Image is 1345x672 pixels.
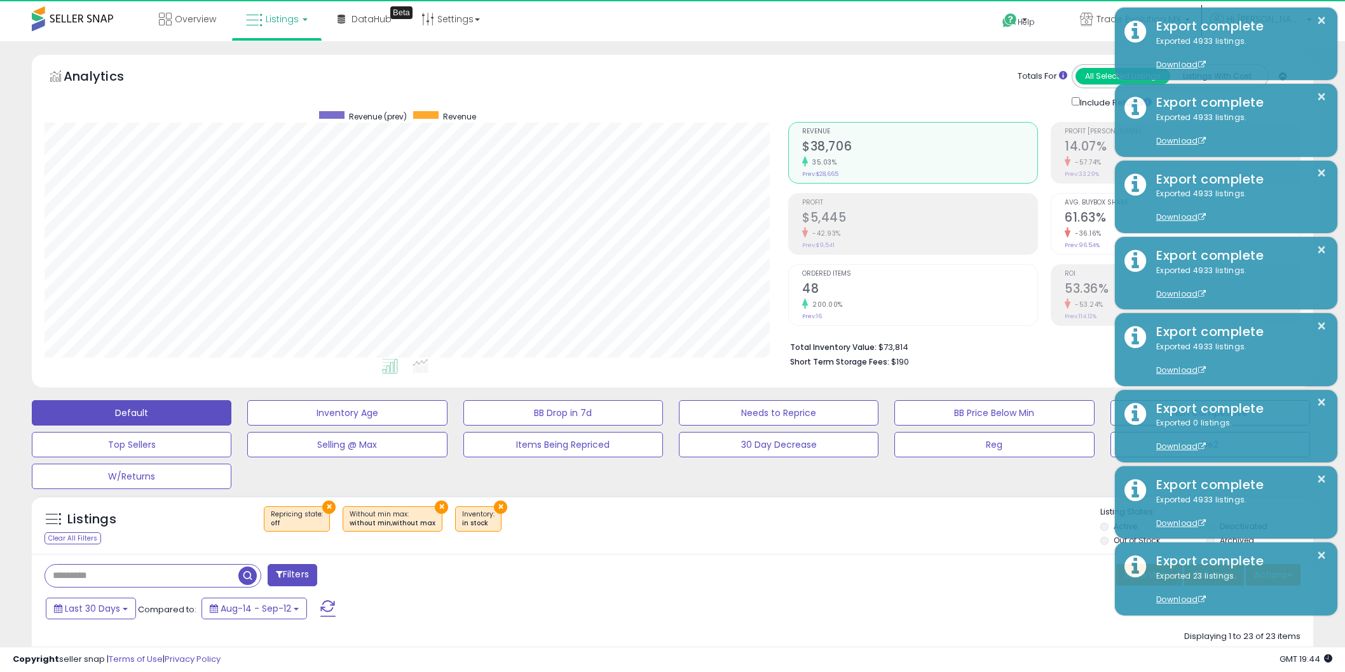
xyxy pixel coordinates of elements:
span: Without min max : [350,509,435,528]
div: Tooltip anchor [390,6,413,19]
button: De2 [1110,432,1310,457]
small: Prev: 16 [802,312,822,320]
h2: $38,706 [802,139,1037,156]
span: Profit [PERSON_NAME] [1065,128,1300,135]
div: Export complete [1147,400,1328,418]
div: Export complete [1147,552,1328,570]
button: × [1316,89,1327,105]
button: × [1316,548,1327,563]
div: Displaying 1 to 23 of 23 items [1184,631,1301,643]
span: Ordered Items [802,271,1037,278]
small: -53.24% [1070,300,1103,309]
span: ROI [1065,271,1300,278]
button: All Selected Listings [1075,68,1170,84]
button: Selling @ Max [247,432,447,457]
button: Inventory Age [247,400,447,426]
a: Download [1156,135,1206,146]
span: Overview [175,13,216,25]
button: × [494,501,507,514]
button: × [1316,318,1327,334]
div: Export complete [1147,17,1328,36]
span: Avg. Buybox Share [1065,199,1300,206]
button: Reg [894,432,1094,457]
span: Revenue [443,111,476,122]
small: 35.03% [808,158,836,167]
button: Last 30 Days [46,598,136,619]
div: Exported 4933 listings. [1147,265,1328,300]
span: Repricing state : [271,509,323,528]
h2: $5,445 [802,210,1037,227]
small: Prev: $9,541 [802,241,835,249]
div: Export complete [1147,476,1328,494]
small: Prev: $28,665 [802,170,838,178]
div: Exported 4933 listings. [1147,112,1328,147]
h2: 48 [802,281,1037,299]
small: -42.93% [808,229,841,238]
a: Help [992,3,1060,41]
a: Download [1156,212,1206,222]
div: Export complete [1147,246,1328,265]
button: × [435,501,448,514]
a: Privacy Policy [165,653,221,665]
div: Exported 4933 listings. [1147,188,1328,224]
div: Export complete [1147,170,1328,189]
div: Exported 4933 listings. [1147,494,1328,530]
small: -57.74% [1070,158,1102,167]
button: × [1316,165,1327,181]
h5: Analytics [64,67,149,88]
span: Help [1018,17,1035,27]
b: Total Inventory Value: [790,342,877,353]
div: Exported 4933 listings. [1147,36,1328,71]
span: Listings [266,13,299,25]
button: Default [32,400,231,426]
a: Download [1156,288,1206,299]
div: Exported 23 listings. [1147,570,1328,606]
button: × [322,501,336,514]
b: Short Term Storage Fees: [790,356,889,367]
button: × [1316,13,1327,29]
span: 2025-10-13 19:44 GMT [1280,653,1332,665]
span: Aug-14 - Sep-12 [221,602,291,615]
div: Include Returns [1062,95,1167,109]
a: Download [1156,594,1206,605]
small: Prev: 96.54% [1065,241,1100,249]
a: Download [1156,59,1206,70]
button: Top Sellers [32,432,231,457]
button: BB Price Below Min [894,400,1094,426]
div: Exported 0 listings. [1147,417,1328,453]
div: in stock [462,519,495,528]
span: Last 30 Days [65,602,120,615]
p: Listing States: [1100,506,1313,518]
span: DataHub [352,13,392,25]
button: × [1316,242,1327,258]
button: Needs to Reprice [679,400,878,426]
i: Get Help [1002,13,1018,29]
label: Active [1114,521,1137,532]
h2: 53.36% [1065,281,1300,299]
button: Aug-14 - Sep-12 [201,598,307,619]
a: Download [1156,365,1206,375]
small: -36.16% [1070,229,1102,238]
span: Trade Evolution MX [1096,13,1181,25]
div: Export complete [1147,323,1328,341]
div: Exported 4933 listings. [1147,341,1328,377]
button: Non Competitive [1110,400,1310,426]
span: Revenue (prev) [349,111,407,122]
a: Download [1156,518,1206,528]
small: Prev: 114.12% [1065,312,1096,320]
button: Filters [268,564,317,586]
span: Inventory : [462,509,495,528]
span: $190 [891,356,909,368]
label: Out of Stock [1114,535,1160,546]
div: Clear All Filters [44,532,101,544]
h5: Listings [67,511,116,528]
label: Archived [1220,535,1254,546]
button: × [1316,394,1327,410]
div: off [271,519,323,528]
li: $73,814 [790,339,1291,354]
small: Prev: 33.29% [1065,170,1099,178]
span: Revenue [802,128,1037,135]
div: without min,without max [350,519,435,528]
button: W/Returns [32,464,231,489]
strong: Copyright [13,653,59,665]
